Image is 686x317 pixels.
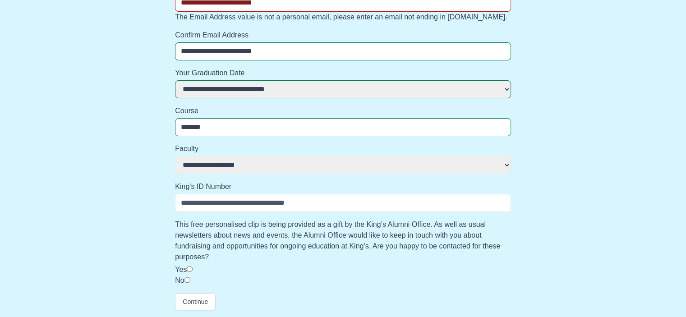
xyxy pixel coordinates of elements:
[175,143,511,154] label: Faculty
[175,276,184,284] label: No
[175,30,511,41] label: Confirm Email Address
[175,293,216,310] button: Continue
[175,219,511,262] label: This free personalised clip is being provided as a gift by the King’s Alumni Office. As well as u...
[175,266,187,273] label: Yes
[175,181,511,192] label: King's ID Number
[175,68,511,78] label: Your Graduation Date
[175,106,511,116] label: Course
[175,13,507,21] span: The Email Address value is not a personal email, please enter an email not ending in [DOMAIN_NAME].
